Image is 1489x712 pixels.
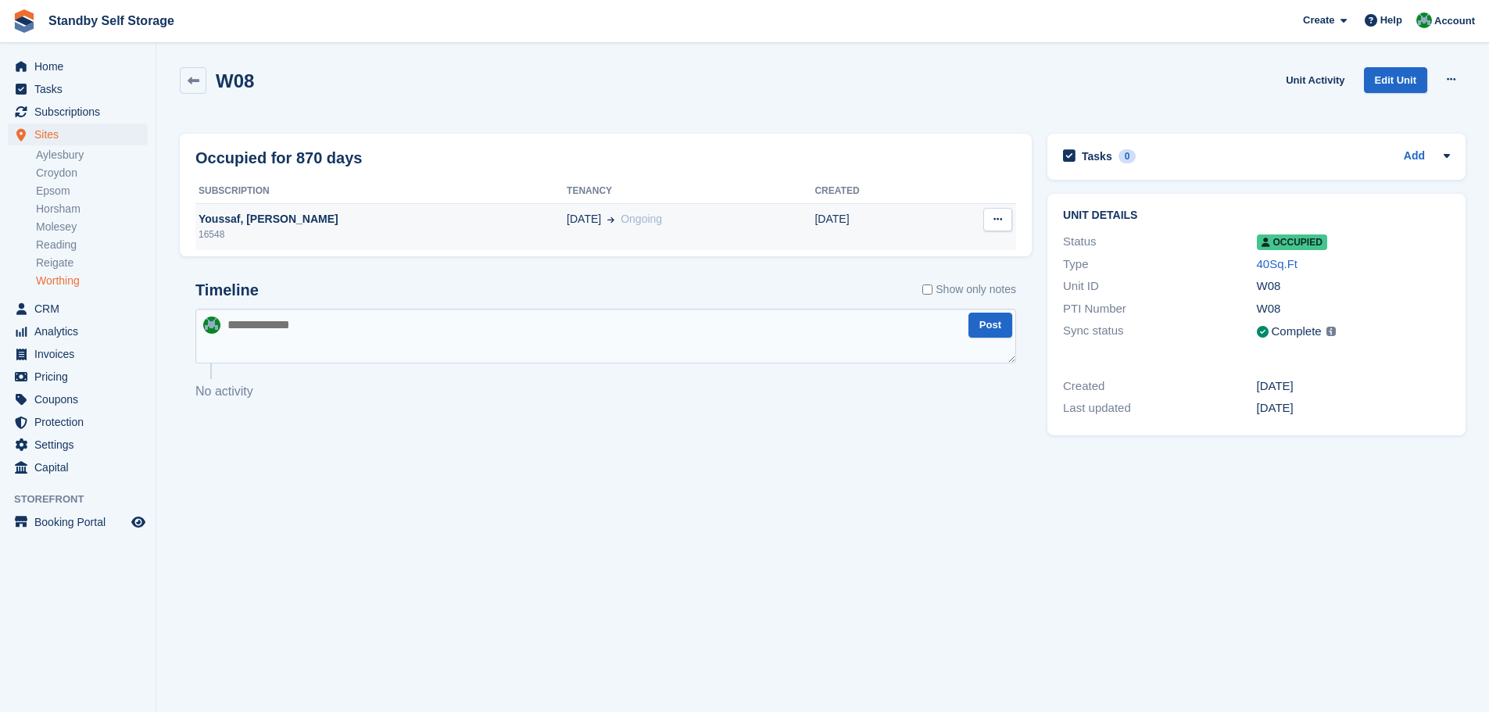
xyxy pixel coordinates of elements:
span: Account [1434,13,1475,29]
span: Capital [34,456,128,478]
span: Analytics [34,320,128,342]
span: Booking Portal [34,511,128,533]
p: No activity [195,382,1016,401]
div: Youssaf, [PERSON_NAME] [195,211,567,227]
div: W08 [1257,277,1450,295]
div: 0 [1119,149,1136,163]
a: menu [8,456,148,478]
img: icon-info-grey-7440780725fd019a000dd9b08b2336e03edf1995a4989e88bcd33f0948082b44.svg [1326,327,1336,336]
a: menu [8,55,148,77]
span: [DATE] [567,211,601,227]
a: menu [8,78,148,100]
th: Subscription [195,179,567,204]
a: Preview store [129,513,148,531]
span: Sites [34,123,128,145]
div: Sync status [1063,322,1256,342]
a: menu [8,123,148,145]
th: Tenancy [567,179,814,204]
h2: Occupied for 870 days [195,146,362,170]
span: Settings [34,434,128,456]
button: Post [968,313,1012,338]
label: Show only notes [922,281,1016,298]
div: PTI Number [1063,300,1256,318]
h2: Tasks [1082,149,1112,163]
h2: W08 [216,70,254,91]
div: [DATE] [1257,377,1450,395]
span: Protection [34,411,128,433]
div: [DATE] [1257,399,1450,417]
a: Reading [36,238,148,252]
span: Ongoing [621,213,662,225]
div: 16548 [195,227,567,242]
a: menu [8,388,148,410]
div: Type [1063,256,1256,274]
span: Pricing [34,366,128,388]
a: Unit Activity [1280,67,1351,93]
a: Croydon [36,166,148,181]
div: Complete [1272,323,1322,341]
input: Show only notes [922,281,932,298]
h2: Unit details [1063,209,1450,222]
img: Megan Cotton [203,317,220,334]
a: menu [8,101,148,123]
a: Epsom [36,184,148,199]
span: Create [1303,13,1334,28]
th: Created [814,179,931,204]
a: menu [8,511,148,533]
div: Unit ID [1063,277,1256,295]
a: 40Sq.Ft [1257,257,1298,270]
a: menu [8,411,148,433]
a: Worthing [36,274,148,288]
span: Coupons [34,388,128,410]
h2: Timeline [195,281,259,299]
a: menu [8,298,148,320]
a: Add [1404,148,1425,166]
div: Created [1063,377,1256,395]
a: Standby Self Storage [42,8,181,34]
div: W08 [1257,300,1450,318]
a: Aylesbury [36,148,148,163]
img: Megan Cotton [1416,13,1432,28]
span: Invoices [34,343,128,365]
td: [DATE] [814,203,931,250]
div: Last updated [1063,399,1256,417]
span: Home [34,55,128,77]
div: Status [1063,233,1256,251]
a: Horsham [36,202,148,216]
span: Storefront [14,492,156,507]
span: Subscriptions [34,101,128,123]
a: menu [8,434,148,456]
a: Molesey [36,220,148,234]
span: CRM [34,298,128,320]
span: Tasks [34,78,128,100]
span: Help [1380,13,1402,28]
span: Occupied [1257,234,1327,250]
a: menu [8,343,148,365]
a: menu [8,366,148,388]
a: Reigate [36,256,148,270]
a: Edit Unit [1364,67,1427,93]
a: menu [8,320,148,342]
img: stora-icon-8386f47178a22dfd0bd8f6a31ec36ba5ce8667c1dd55bd0f319d3a0aa187defe.svg [13,9,36,33]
